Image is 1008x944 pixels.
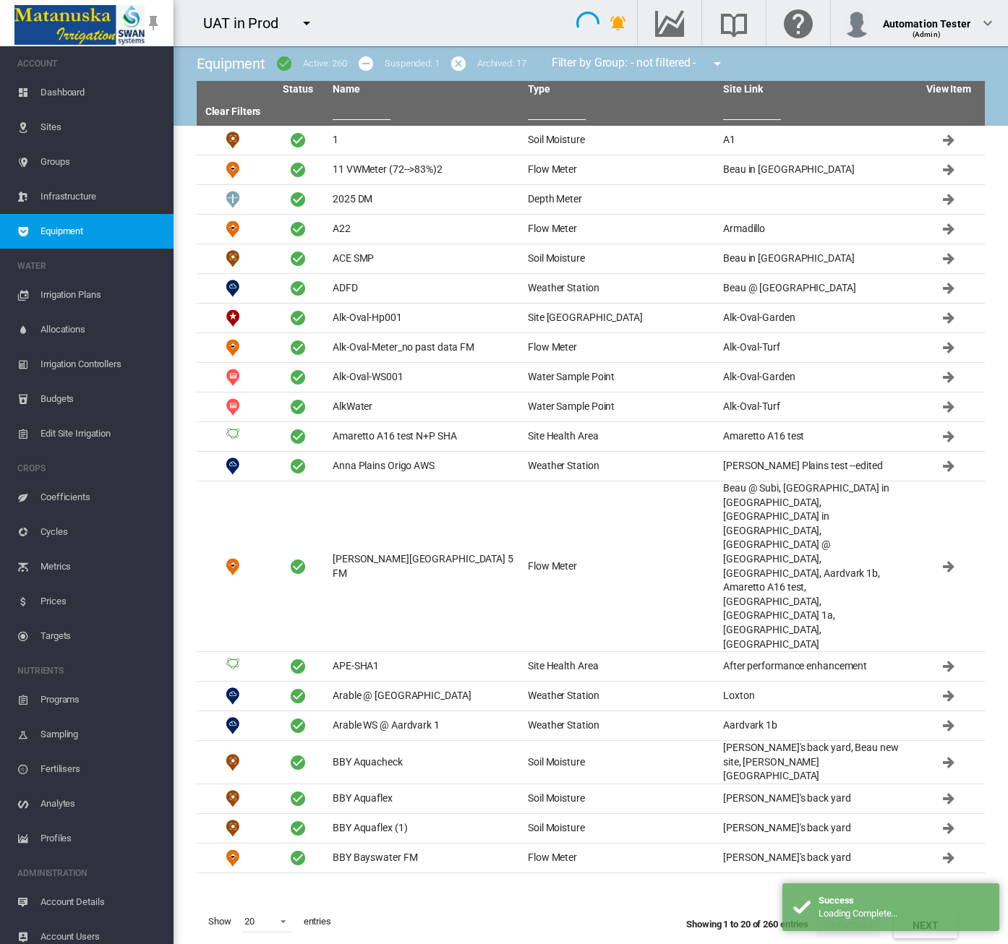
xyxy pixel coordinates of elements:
[522,155,717,184] td: Flow Meter
[197,333,269,362] td: Flow Meter
[522,274,717,303] td: Weather Station
[197,274,269,303] td: Weather Station
[528,83,550,95] a: Type
[522,652,717,681] td: Site Health Area
[289,820,307,837] span: Active
[289,220,307,238] span: Active
[333,83,360,95] a: Name
[940,369,957,386] md-icon: Click to go to equipment
[327,185,522,214] td: 2025 DM
[289,687,307,705] span: Active
[276,55,293,72] md-icon: icon-checkbox-marked-circle
[197,682,269,711] td: Weather Station
[197,711,269,740] td: Weather Station
[197,784,269,813] td: Soil Moisture
[17,457,162,480] span: CROPS
[940,458,957,475] md-icon: Click to go to equipment
[289,250,307,267] span: Active
[940,790,957,807] md-icon: Click to go to equipment
[327,244,522,273] td: ACE SMP
[17,659,162,682] span: NUTRIENTS
[522,481,717,651] td: Flow Meter
[224,250,242,267] img: 11.svg
[203,13,291,33] div: UAT in Prod
[940,687,957,705] md-icon: Click to go to equipment
[40,145,162,179] span: Groups
[604,9,633,38] button: icon-bell-ring
[717,363,913,392] td: Alk-Oval-Garden
[717,333,913,362] td: Alk-Oval-Turf
[522,392,717,421] td: Water Sample Point
[327,481,522,651] td: [PERSON_NAME][GEOGRAPHIC_DATA] 5 FM
[717,652,913,681] td: After performance enhancement
[717,682,913,711] td: Loxton
[522,304,717,332] td: Site [GEOGRAPHIC_DATA]
[327,741,522,784] td: BBY Aquacheck
[934,552,963,581] button: Click to go to equipment
[327,711,522,740] td: Arable WS @ Aardvark 1
[717,244,913,273] td: Beau in [GEOGRAPHIC_DATA]
[40,278,162,312] span: Irrigation Plans
[934,155,963,184] button: Click to go to equipment
[289,754,307,771] span: Active
[289,191,307,208] span: Active
[224,754,242,771] img: 11.svg
[40,416,162,451] span: Edit Site Irrigation
[40,786,162,821] span: Analytes
[197,452,985,481] tr: Weather Station Anna Plains Origo AWS Weather Station [PERSON_NAME] Plains test --edited Click to...
[224,790,242,807] img: 11.svg
[477,57,526,70] div: Archived: 17
[940,558,957,575] md-icon: Click to go to equipment
[717,392,913,421] td: Alk-Oval-Turf
[40,682,162,717] span: Programs
[224,220,242,238] img: 9.svg
[934,452,963,481] button: Click to go to equipment
[289,161,307,179] span: Active
[197,363,269,392] td: Water Sample Point
[197,422,985,452] tr: Site Health Area Amaretto A16 test N+P SHA Site Health Area Amaretto A16 test Click to go to equi...
[289,280,307,297] span: Active
[224,339,242,356] img: 9.svg
[224,558,242,575] img: 9.svg
[940,161,957,179] md-icon: Click to go to equipment
[40,347,162,382] span: Irrigation Controllers
[289,558,307,575] span: Active
[197,784,985,814] tr: Soil Moisture BBY Aquaflex Soil Moisture [PERSON_NAME]'s back yard Click to go to equipment
[197,711,985,741] tr: Weather Station Arable WS @ Aardvark 1 Weather Station Aardvark 1b Click to go to equipment
[934,363,963,392] button: Click to go to equipment
[40,549,162,584] span: Metrics
[197,215,269,244] td: Flow Meter
[327,215,522,244] td: A22
[197,126,269,155] td: Soil Moisture
[940,250,957,267] md-icon: Click to go to equipment
[197,304,269,332] td: Site Health Point
[40,75,162,110] span: Dashboard
[327,363,522,392] td: Alk-Oval-WS001
[224,161,242,179] img: 9.svg
[717,304,913,332] td: Alk-Oval-Garden
[270,49,299,78] button: icon-checkbox-marked-circle
[934,652,963,681] button: Click to go to equipment
[385,57,440,70] div: Suspended: 1
[289,717,307,734] span: Active
[40,214,162,249] span: Equipment
[327,682,522,711] td: Arable @ [GEOGRAPHIC_DATA]
[327,844,522,872] td: BBY Bayswater FM
[224,428,242,445] img: 3.svg
[224,280,242,297] img: 10.svg
[289,339,307,356] span: Active
[934,274,963,303] button: Click to go to equipment
[289,398,307,416] span: Active
[717,784,913,813] td: [PERSON_NAME]'s back yard
[289,658,307,675] span: Active
[289,458,307,475] span: Active
[934,682,963,711] button: Click to go to equipment
[197,185,985,215] tr: Depth Meter 2025 DM Depth Meter Click to go to equipment
[327,452,522,481] td: Anna Plains Origo AWS
[40,584,162,619] span: Prices
[819,894,988,907] div: Success
[224,191,242,208] img: 20.svg
[327,814,522,843] td: BBY Aquaflex (1)
[327,652,522,681] td: APE-SHA1
[197,244,985,274] tr: Soil Moisture ACE SMP Soil Moisture Beau in [GEOGRAPHIC_DATA] Click to go to equipment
